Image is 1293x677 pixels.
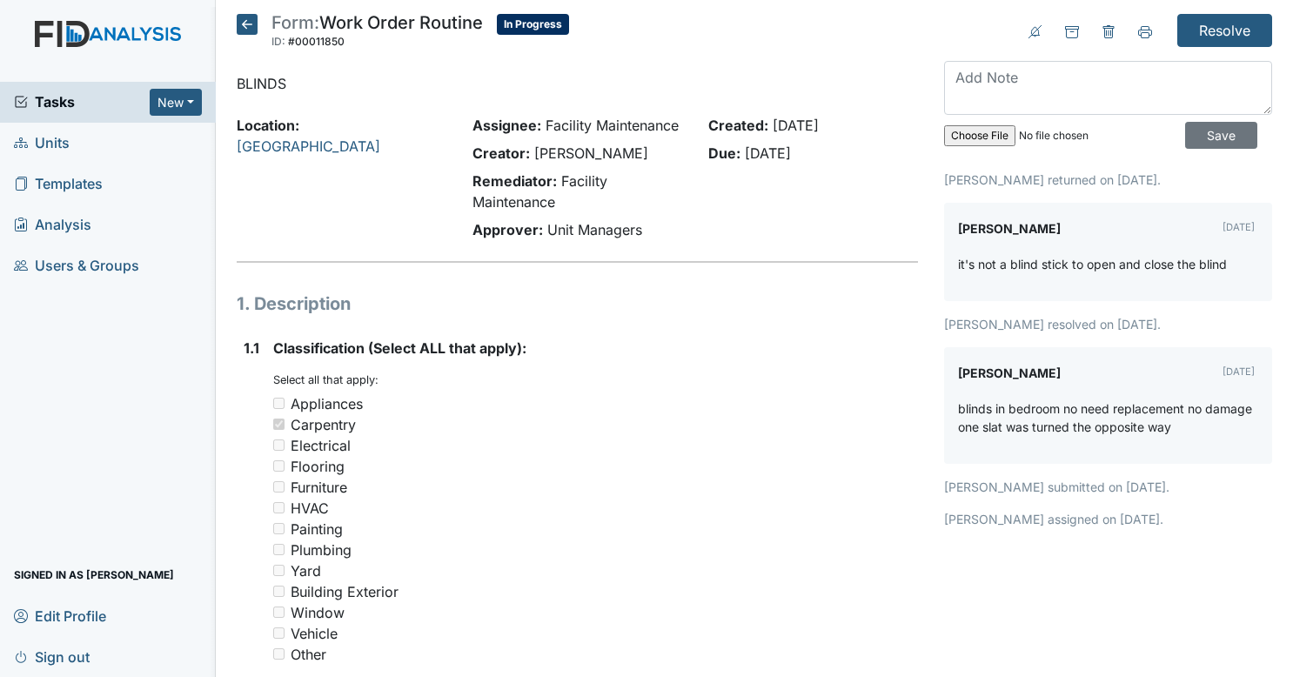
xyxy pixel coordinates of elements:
[291,477,347,498] div: Furniture
[273,502,285,513] input: HVAC
[271,12,319,33] span: Form:
[291,498,329,519] div: HVAC
[1223,365,1255,378] small: [DATE]
[291,581,399,602] div: Building Exterior
[150,89,202,116] button: New
[273,439,285,451] input: Electrical
[271,14,483,52] div: Work Order Routine
[237,137,380,155] a: [GEOGRAPHIC_DATA]
[291,623,338,644] div: Vehicle
[534,144,648,162] span: [PERSON_NAME]
[273,339,526,357] span: Classification (Select ALL that apply):
[944,171,1272,189] p: [PERSON_NAME] returned on [DATE].
[472,172,557,190] strong: Remediator:
[291,602,345,623] div: Window
[273,460,285,472] input: Flooring
[273,544,285,555] input: Plumbing
[273,419,285,430] input: Carpentry
[244,338,259,359] label: 1.1
[497,14,569,35] span: In Progress
[546,117,679,134] span: Facility Maintenance
[944,315,1272,333] p: [PERSON_NAME] resolved on [DATE].
[1177,14,1272,47] input: Resolve
[944,478,1272,496] p: [PERSON_NAME] submitted on [DATE].
[14,130,70,157] span: Units
[14,643,90,670] span: Sign out
[273,398,285,409] input: Appliances
[745,144,791,162] span: [DATE]
[288,35,345,48] span: #00011850
[773,117,819,134] span: [DATE]
[273,373,379,386] small: Select all that apply:
[273,523,285,534] input: Painting
[958,399,1258,436] p: blinds in bedroom no need replacement no damage one slat was turned the opposite way
[14,211,91,238] span: Analysis
[1223,221,1255,233] small: [DATE]
[271,35,285,48] span: ID:
[291,435,351,456] div: Electrical
[273,648,285,660] input: Other
[1185,122,1257,149] input: Save
[237,117,299,134] strong: Location:
[472,144,530,162] strong: Creator:
[14,252,139,279] span: Users & Groups
[291,519,343,540] div: Painting
[14,91,150,112] a: Tasks
[708,117,768,134] strong: Created:
[708,144,740,162] strong: Due:
[547,221,642,238] span: Unit Managers
[237,73,919,94] p: BLINDS
[291,644,326,665] div: Other
[273,627,285,639] input: Vehicle
[472,117,541,134] strong: Assignee:
[14,602,106,629] span: Edit Profile
[944,510,1272,528] p: [PERSON_NAME] assigned on [DATE].
[237,291,919,317] h1: 1. Description
[291,414,356,435] div: Carpentry
[14,561,174,588] span: Signed in as [PERSON_NAME]
[273,586,285,597] input: Building Exterior
[273,481,285,493] input: Furniture
[472,221,543,238] strong: Approver:
[958,217,1061,241] label: [PERSON_NAME]
[14,171,103,198] span: Templates
[291,456,345,477] div: Flooring
[291,393,363,414] div: Appliances
[273,607,285,618] input: Window
[958,361,1061,385] label: [PERSON_NAME]
[291,540,352,560] div: Plumbing
[291,560,321,581] div: Yard
[273,565,285,576] input: Yard
[958,255,1227,273] p: it's not a blind stick to open and close the blind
